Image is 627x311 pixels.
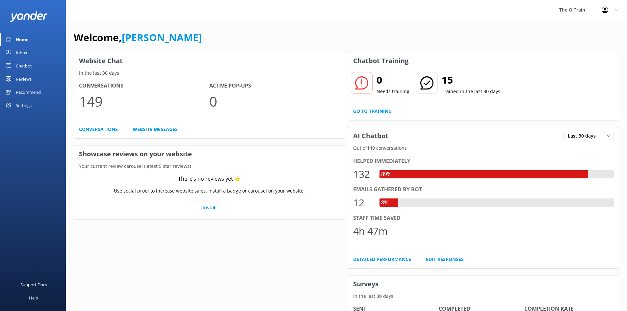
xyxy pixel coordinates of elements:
[348,293,619,300] p: In the last 30 days
[379,170,393,179] div: 89%
[74,30,202,45] h1: Welcome,
[114,187,305,194] p: Use social proof to increase website sales. Install a badge or carousel on your website.
[377,88,409,95] p: Needs training
[74,69,345,77] p: In the last 30 days
[353,185,614,194] div: Emails gathered by bot
[209,90,340,112] p: 0
[442,72,500,88] h2: 15
[426,256,464,263] a: Edit Responses
[16,86,41,99] div: Recommend
[74,52,345,69] h3: Website Chat
[442,88,500,95] p: Trained in the last 30 days
[74,145,345,163] h3: Showcase reviews on your website
[10,11,48,22] img: yonder-white-logo.png
[377,72,409,88] h2: 0
[74,163,345,170] p: Your current review carousel (latest 5 star reviews)
[348,127,393,144] h3: AI Chatbot
[348,275,619,293] h3: Surveys
[178,175,241,183] div: There’s no reviews yet ⭐
[353,166,373,182] div: 132
[16,99,32,112] div: Settings
[16,33,29,46] div: Home
[16,46,27,59] div: Inbox
[353,108,392,115] a: Go to Training
[353,157,614,166] div: Helped immediately
[29,291,38,304] div: Help
[353,223,388,239] div: 4h 47m
[353,195,373,211] div: 12
[16,72,32,86] div: Reviews
[194,201,225,214] a: Install
[79,82,209,90] h4: Conversations
[348,52,413,69] h3: Chatbot Training
[133,126,178,133] a: Website Messages
[568,132,600,140] span: Last 30 days
[122,31,202,44] a: [PERSON_NAME]
[20,278,47,291] div: Support Docs
[348,144,619,152] p: Out of 149 conversations
[353,214,614,222] div: Staff time saved
[209,82,340,90] h4: Active Pop-ups
[79,90,209,112] p: 149
[353,256,411,263] a: Detailed Performance
[379,198,390,207] div: 8%
[79,126,118,133] a: Conversations
[16,59,32,72] div: Chatbot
